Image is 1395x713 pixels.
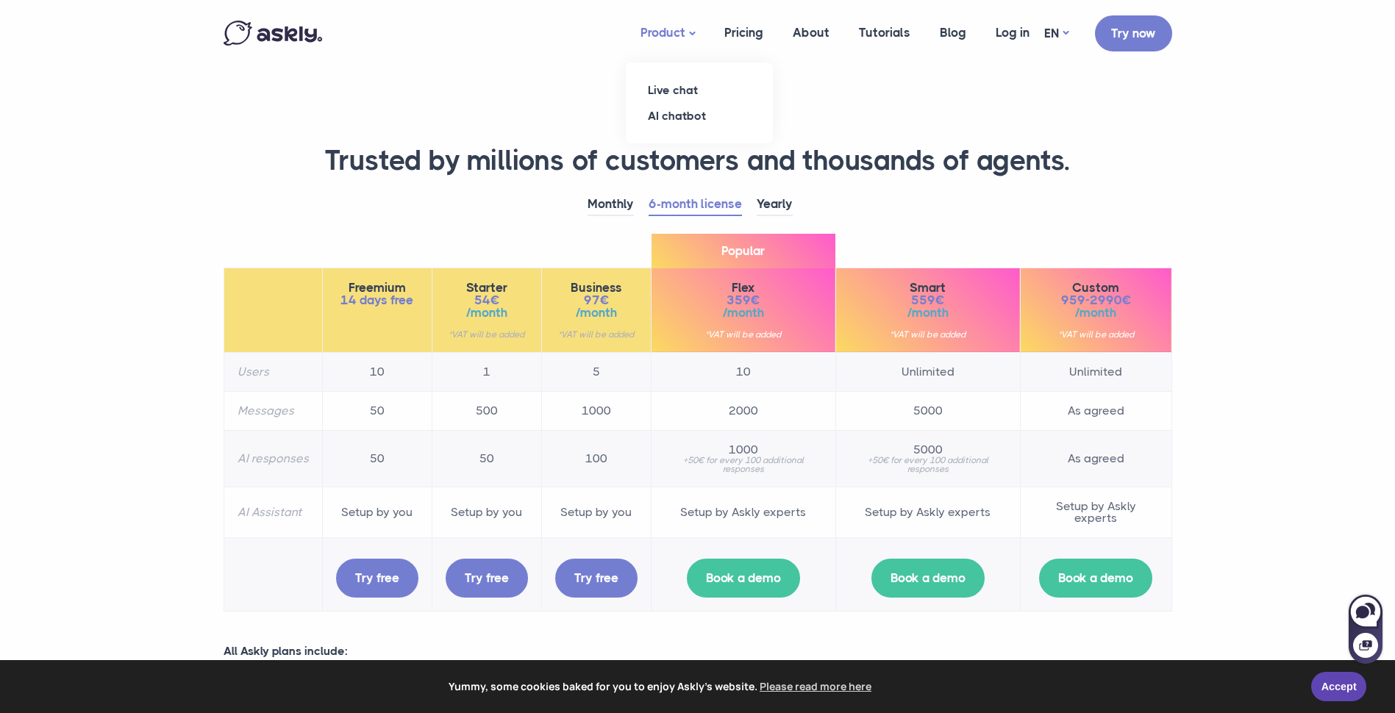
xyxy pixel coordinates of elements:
[710,4,778,61] a: Pricing
[432,352,541,391] td: 1
[224,352,322,391] th: Users
[665,456,822,473] small: +50€ for every 100 additional responses
[224,391,322,430] th: Messages
[626,103,773,129] a: AI chatbot
[1034,453,1158,465] span: As agreed
[446,294,528,307] span: 54€
[1020,391,1171,430] td: As agreed
[541,391,651,430] td: 1000
[649,193,742,216] a: 6-month license
[665,330,822,339] small: *VAT will be added
[322,487,432,537] td: Setup by you
[336,294,418,307] span: 14 days free
[1034,307,1158,319] span: /month
[432,430,541,487] td: 50
[322,391,432,430] td: 50
[1034,294,1158,307] span: 959-2990€
[778,4,844,61] a: About
[224,487,322,537] th: AI Assistant
[626,4,710,62] a: Product
[1020,487,1171,537] td: Setup by Askly experts
[981,4,1044,61] a: Log in
[757,193,793,216] a: Yearly
[1020,352,1171,391] td: Unlimited
[849,444,1007,456] span: 5000
[1311,672,1366,701] a: Accept
[1034,330,1158,339] small: *VAT will be added
[849,307,1007,319] span: /month
[224,430,322,487] th: AI responses
[1095,15,1172,51] a: Try now
[1347,592,1384,665] iframe: Askly chat
[1034,282,1158,294] span: Custom
[555,330,638,339] small: *VAT will be added
[757,676,874,698] a: learn more about cookies
[687,559,800,598] a: Book a demo
[21,676,1301,698] span: Yummy, some cookies baked for you to enjoy Askly's website.
[588,193,634,216] a: Monthly
[541,352,651,391] td: 5
[446,330,528,339] small: *VAT will be added
[322,430,432,487] td: 50
[835,487,1020,537] td: Setup by Askly experts
[555,559,638,598] a: Try free
[665,294,822,307] span: 359€
[626,77,773,103] a: Live chat
[224,118,1172,132] h2: RAISE THE BAR.
[849,456,1007,473] small: +50€ for every 100 additional responses
[651,487,835,537] td: Setup by Askly experts
[555,282,638,294] span: Business
[871,559,985,598] a: Book a demo
[665,307,822,319] span: /month
[446,559,528,598] a: Try free
[336,559,418,598] a: Try free
[224,143,1172,179] h1: Trusted by millions of customers and thousands of agents.
[665,444,822,456] span: 1000
[925,4,981,61] a: Blog
[849,294,1007,307] span: 559€
[844,4,925,61] a: Tutorials
[652,234,835,268] span: Popular
[555,307,638,319] span: /month
[665,282,822,294] span: Flex
[555,294,638,307] span: 97€
[651,391,835,430] td: 2000
[224,644,348,658] strong: All Askly plans include:
[336,282,418,294] span: Freemium
[651,352,835,391] td: 10
[224,21,322,46] img: Askly
[541,430,651,487] td: 100
[322,352,432,391] td: 10
[446,307,528,319] span: /month
[849,330,1007,339] small: *VAT will be added
[432,487,541,537] td: Setup by you
[1039,559,1152,598] a: Book a demo
[446,282,528,294] span: Starter
[835,352,1020,391] td: Unlimited
[432,391,541,430] td: 500
[849,282,1007,294] span: Smart
[541,487,651,537] td: Setup by you
[835,391,1020,430] td: 5000
[1044,23,1068,44] a: EN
